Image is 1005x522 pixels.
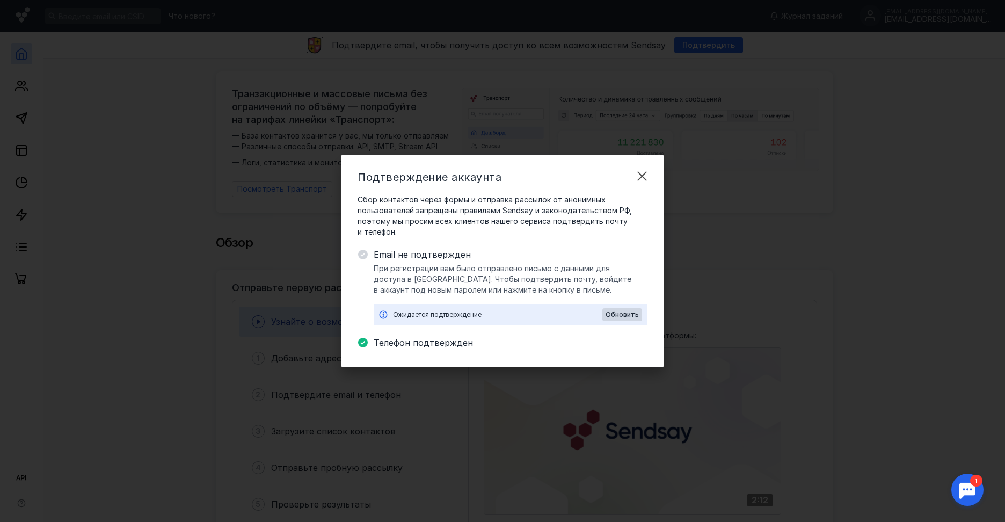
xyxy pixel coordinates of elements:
[393,309,602,320] div: Ожидается подтверждение
[358,194,647,237] span: Сбор контактов через формы и отправка рассылок от анонимных пользователей запрещены правилами Sen...
[374,248,647,261] span: Email не подтвержден
[358,171,501,184] span: Подтверждение аккаунта
[374,336,647,349] span: Телефон подтвержден
[24,6,37,18] div: 1
[374,263,647,295] span: При регистрации вам было отправлено письмо с данными для доступа в [GEOGRAPHIC_DATA]. Чтобы подтв...
[602,308,642,321] button: Обновить
[606,311,639,318] span: Обновить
